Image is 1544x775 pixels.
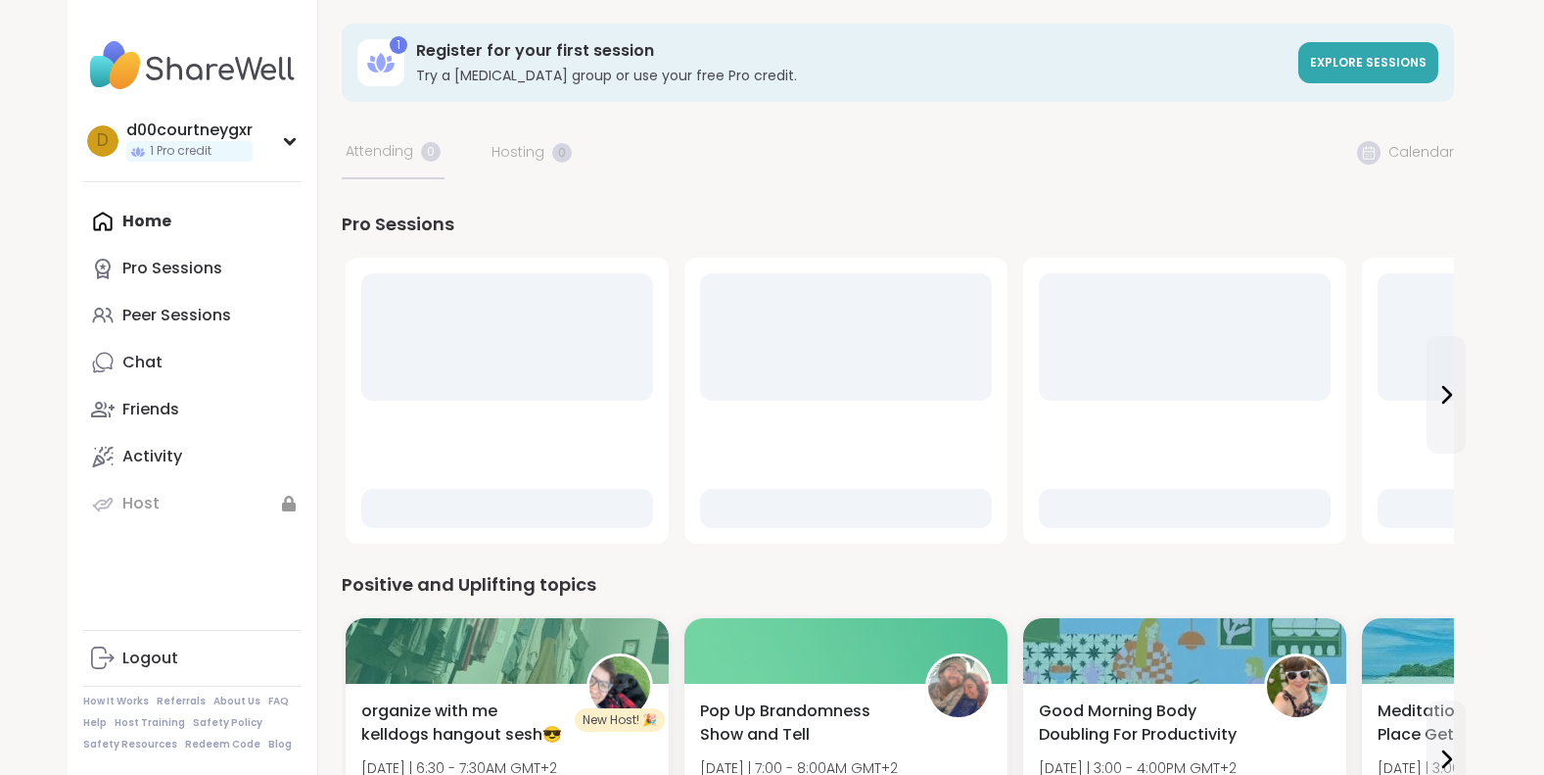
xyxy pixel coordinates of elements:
[83,433,302,480] a: Activity
[115,716,185,730] a: Host Training
[122,493,160,514] div: Host
[928,656,989,717] img: BRandom502
[342,571,1454,599] div: Positive and Uplifting topics
[122,258,222,279] div: Pro Sessions
[1298,42,1438,83] a: Explore sessions
[213,695,260,708] a: About Us
[1310,54,1427,71] span: Explore sessions
[83,31,302,100] img: ShareWell Nav Logo
[700,700,904,747] span: Pop Up Brandomness Show and Tell
[416,40,1287,62] h3: Register for your first session
[416,66,1287,85] h3: Try a [MEDICAL_DATA] group or use your free Pro credit.
[83,738,177,751] a: Safety Resources
[193,716,262,730] a: Safety Policy
[575,708,665,732] div: New Host! 🎉
[83,292,302,339] a: Peer Sessions
[122,446,182,467] div: Activity
[122,648,178,669] div: Logout
[589,656,650,717] img: Kelldog23
[83,480,302,527] a: Host
[185,738,260,751] a: Redeem Code
[268,695,289,708] a: FAQ
[268,738,292,751] a: Blog
[157,695,206,708] a: Referrals
[97,128,109,154] span: d
[83,339,302,386] a: Chat
[390,36,407,54] div: 1
[1039,700,1242,747] span: Good Morning Body Doubling For Productivity
[150,143,211,160] span: 1 Pro credit
[122,305,231,326] div: Peer Sessions
[83,386,302,433] a: Friends
[83,245,302,292] a: Pro Sessions
[1267,656,1328,717] img: Adrienne_QueenOfTheDawn
[83,635,302,682] a: Logout
[83,716,107,730] a: Help
[122,399,179,420] div: Friends
[361,700,565,747] span: organize with me kelldogs hangout sesh😎
[126,120,253,141] div: d00courtneygxr
[342,211,1454,238] div: Pro Sessions
[83,695,149,708] a: How It Works
[122,352,163,373] div: Chat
